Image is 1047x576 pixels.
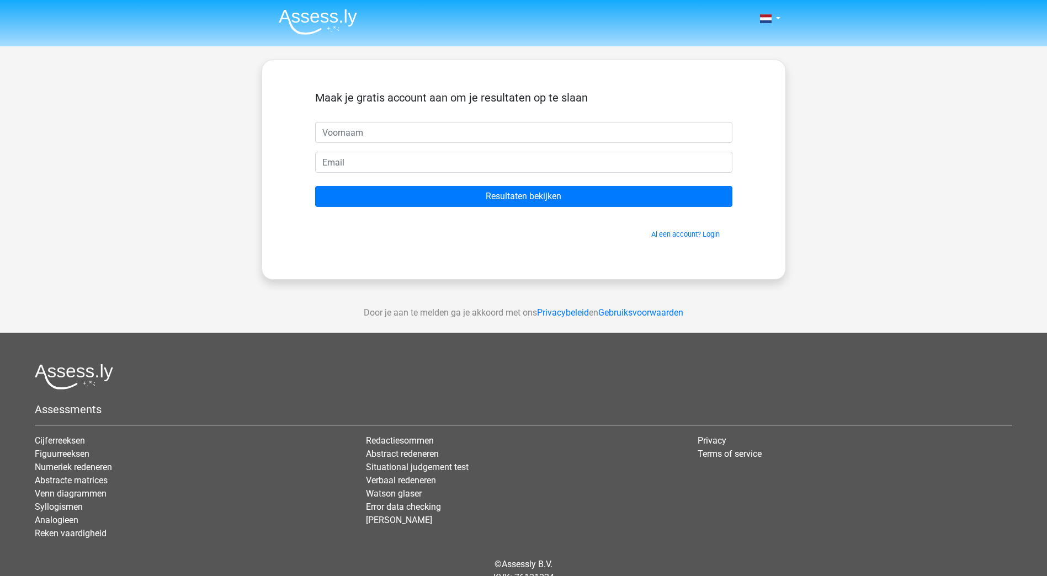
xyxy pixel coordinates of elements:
[35,449,89,459] a: Figuurreeksen
[35,435,85,446] a: Cijferreeksen
[35,462,112,472] a: Numeriek redeneren
[35,502,83,512] a: Syllogismen
[366,502,441,512] a: Error data checking
[35,528,107,538] a: Reken vaardigheid
[598,307,683,318] a: Gebruiksvoorwaarden
[35,364,113,390] img: Assessly logo
[366,449,439,459] a: Abstract redeneren
[366,435,434,446] a: Redactiesommen
[366,488,422,499] a: Watson glaser
[315,152,732,173] input: Email
[698,449,762,459] a: Terms of service
[315,122,732,143] input: Voornaam
[366,475,436,486] a: Verbaal redeneren
[315,186,732,207] input: Resultaten bekijken
[366,515,432,525] a: [PERSON_NAME]
[651,230,720,238] a: Al een account? Login
[35,488,107,499] a: Venn diagrammen
[279,9,357,35] img: Assessly
[315,91,732,104] h5: Maak je gratis account aan om je resultaten op te slaan
[537,307,589,318] a: Privacybeleid
[502,559,552,569] a: Assessly B.V.
[35,403,1012,416] h5: Assessments
[366,462,469,472] a: Situational judgement test
[35,475,108,486] a: Abstracte matrices
[35,515,78,525] a: Analogieen
[698,435,726,446] a: Privacy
